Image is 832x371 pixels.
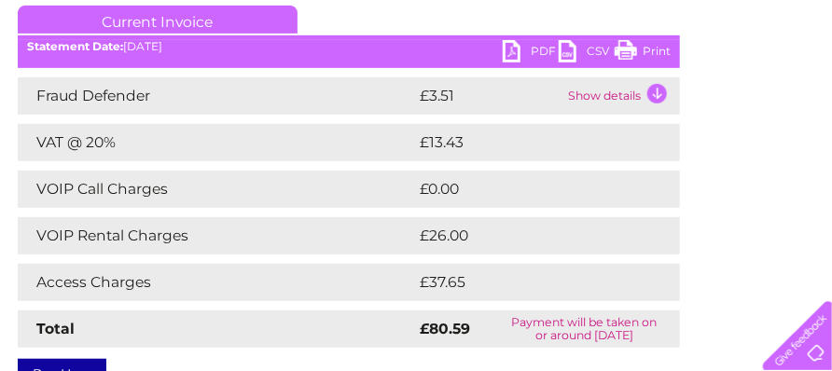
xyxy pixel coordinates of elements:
td: Fraud Defender [18,77,415,115]
td: Payment will be taken on or around [DATE] [489,310,680,348]
td: VOIP Rental Charges [18,217,415,254]
td: £13.43 [415,124,641,161]
a: Blog [670,79,697,93]
a: Contact [708,79,754,93]
a: Current Invoice [18,6,298,34]
td: Access Charges [18,264,415,301]
td: £0.00 [415,171,637,208]
strong: Total [36,320,75,337]
a: Energy [550,79,591,93]
td: VAT @ 20% [18,124,415,161]
td: VOIP Call Charges [18,171,415,208]
div: [DATE] [18,40,680,53]
td: Show details [563,77,680,115]
td: £26.00 [415,217,644,254]
a: PDF [503,40,559,67]
strong: £80.59 [420,320,470,337]
b: Statement Date: [27,39,123,53]
a: CSV [559,40,615,67]
td: £3.51 [415,77,563,115]
a: Log out [770,79,814,93]
a: Water [504,79,539,93]
a: Telecoms [603,79,659,93]
a: 0333 014 3131 [480,9,609,33]
img: logo.png [29,48,124,105]
a: Print [615,40,671,67]
td: £37.65 [415,264,642,301]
